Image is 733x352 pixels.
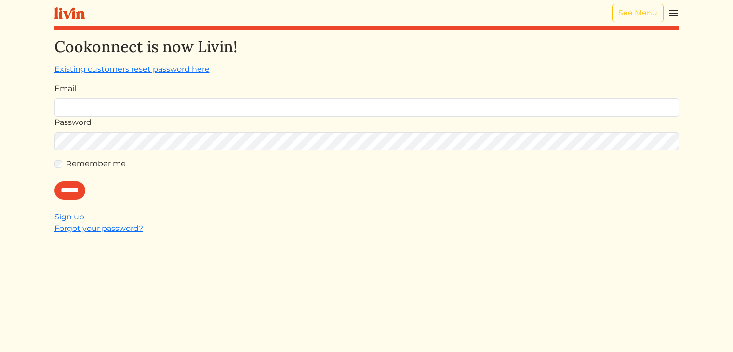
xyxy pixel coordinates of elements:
a: See Menu [612,4,664,22]
label: Password [54,117,92,128]
label: Email [54,83,76,95]
a: Forgot your password? [54,224,143,233]
a: Sign up [54,212,84,221]
a: Existing customers reset password here [54,65,210,74]
img: livin-logo-a0d97d1a881af30f6274990eb6222085a2533c92bbd1e4f22c21b4f0d0e3210c.svg [54,7,85,19]
h2: Cookonnect is now Livin! [54,38,679,56]
img: menu_hamburger-cb6d353cf0ecd9f46ceae1c99ecbeb4a00e71ca567a856bd81f57e9d8c17bb26.svg [667,7,679,19]
label: Remember me [66,158,126,170]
